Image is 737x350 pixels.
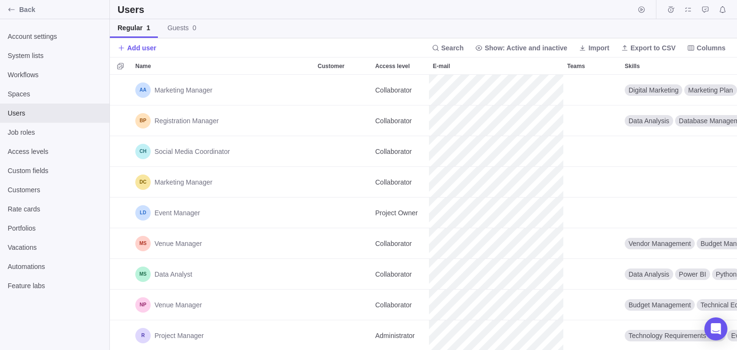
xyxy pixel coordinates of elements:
span: Export to CSV [617,41,679,55]
div: Name [131,228,314,259]
span: 1 [146,24,150,32]
span: Custom fields [8,166,102,175]
span: Vacations [8,243,102,252]
div: Customer [314,167,371,198]
span: System lists [8,51,102,60]
div: Teams [563,290,621,320]
span: Customer [318,61,345,71]
a: Guests0 [160,19,204,38]
div: Customer [314,105,371,136]
span: Start timer [635,3,648,16]
span: Search [428,41,468,55]
div: Collaborator [371,75,429,105]
div: E-mail [429,167,563,198]
div: Access level [371,136,429,167]
div: Customer [314,75,371,105]
span: Job roles [8,128,102,137]
div: Collaborator [371,136,429,166]
div: E-mail [429,290,563,320]
div: Collaborator [371,105,429,136]
a: Time logs [664,7,678,15]
span: Data Analyst [155,269,192,279]
div: Name [131,198,314,228]
span: Venue Manager [155,300,202,310]
div: Customer [314,228,371,259]
div: E-mail [429,228,563,259]
div: Name [131,167,314,198]
div: Access level [371,167,429,198]
span: Access level [375,61,410,71]
span: Collaborator [375,239,412,248]
div: Open Intercom Messenger [704,317,727,340]
div: E-mail [429,58,563,74]
div: Name [131,136,314,167]
div: Teams [563,75,621,105]
span: Marketing Plan [688,85,733,95]
span: Data Analysis [629,269,669,279]
span: Registration Manager [155,116,219,126]
div: Access level [371,290,429,320]
div: E-mail [429,105,563,136]
span: Access levels [8,147,102,156]
span: Venue Manager [155,239,202,248]
span: Guests [167,23,196,33]
div: Customer [314,259,371,290]
span: My assignments [681,3,695,16]
a: My assignments [681,7,695,15]
span: Social Media Coordinator [155,147,230,156]
span: Marketing Manager [155,177,213,187]
span: Budget Management [629,300,691,310]
div: Collaborator [371,259,429,289]
div: Teams [563,228,621,259]
span: Users [8,108,102,118]
span: Rate cards [8,204,102,214]
div: E-mail [429,136,563,167]
div: Access level [371,58,429,74]
span: Administrator [375,331,415,340]
div: Name [131,75,314,105]
span: Import [588,43,609,53]
span: Event Manager [155,208,200,218]
div: Access level [371,75,429,105]
span: Vendor Management [629,239,691,248]
span: Account settings [8,32,102,41]
span: Marketing Manager [155,85,213,95]
span: Python [716,269,737,279]
div: Access level [371,259,429,290]
div: Teams [563,58,621,74]
div: Project Owner [371,198,429,228]
span: Technology Requirements Plan [629,331,722,340]
span: Power BI [679,269,706,279]
span: Digital Marketing [629,85,678,95]
div: Access level [371,105,429,136]
div: Customer [314,198,371,228]
div: Teams [563,198,621,228]
span: Collaborator [375,177,412,187]
div: Name [131,58,314,74]
span: Add user [118,41,156,55]
div: Teams [563,167,621,198]
span: Customers [8,185,102,195]
div: Access level [371,228,429,259]
span: Show: Active and inactive [485,43,567,53]
span: Feature labs [8,281,102,291]
span: Collaborator [375,147,412,156]
span: Workflows [8,70,102,80]
div: Customer [314,58,371,74]
div: E-mail [429,75,563,105]
span: E-mail [433,61,450,71]
div: Customer [314,136,371,167]
span: Collaborator [375,269,412,279]
div: Teams [563,136,621,167]
div: E-mail [429,259,563,290]
a: Approval requests [699,7,712,15]
div: Collaborator [371,228,429,258]
span: Time logs [664,3,678,16]
a: Notifications [716,7,729,15]
span: Approval requests [699,3,712,16]
span: Columns [683,41,729,55]
span: Spaces [8,89,102,99]
span: Notifications [716,3,729,16]
span: Project Owner [375,208,418,218]
span: Data Analysis [629,116,669,126]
